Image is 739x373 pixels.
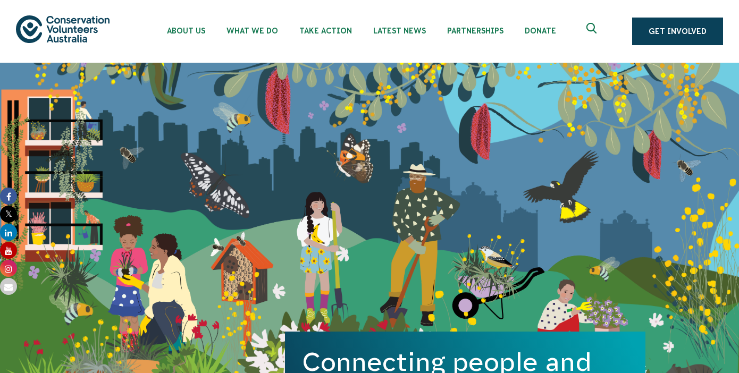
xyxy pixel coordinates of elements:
button: Expand search box Close search box [580,19,606,44]
span: About Us [167,27,205,35]
span: Donate [525,27,556,35]
span: Expand search box [586,23,600,40]
span: Take Action [299,27,352,35]
span: Partnerships [447,27,503,35]
a: Get Involved [632,18,723,45]
img: logo.svg [16,15,110,43]
span: Latest News [373,27,426,35]
span: What We Do [226,27,278,35]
